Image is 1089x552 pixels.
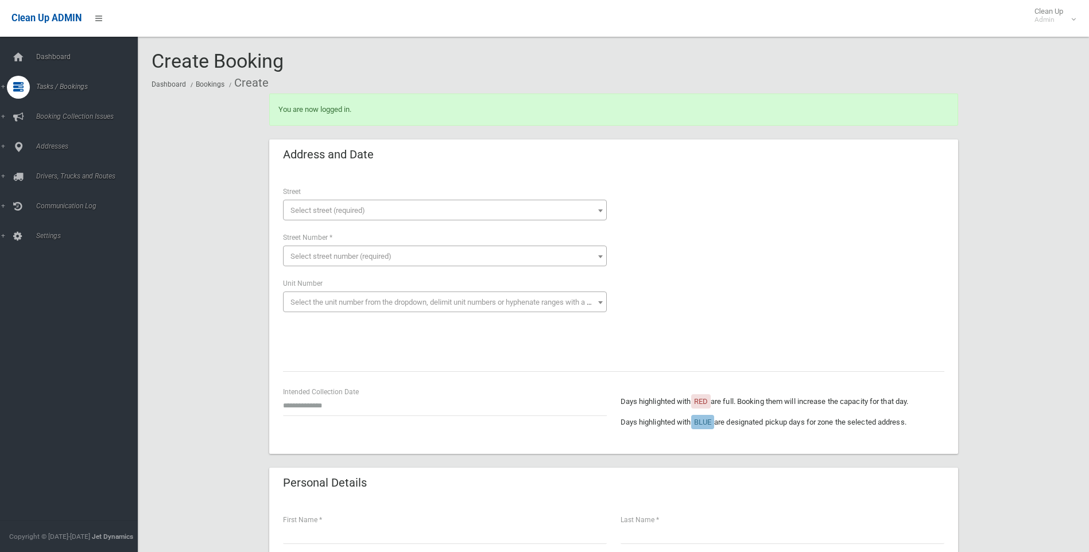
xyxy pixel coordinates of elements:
span: Addresses [33,142,146,150]
span: Tasks / Bookings [33,83,146,91]
span: Select street (required) [290,206,365,215]
a: Dashboard [152,80,186,88]
small: Admin [1034,15,1063,24]
p: Days highlighted with are full. Booking them will increase the capacity for that day. [621,395,944,409]
span: Copyright © [DATE]-[DATE] [9,532,90,541]
span: Select the unit number from the dropdown, delimit unit numbers or hyphenate ranges with a comma [290,298,611,306]
span: Create Booking [152,49,284,72]
span: Select street number (required) [290,252,392,261]
a: Bookings [196,80,224,88]
span: Dashboard [33,53,146,61]
p: Days highlighted with are designated pickup days for zone the selected address. [621,415,944,429]
span: Drivers, Trucks and Routes [33,172,146,180]
span: Communication Log [33,202,146,210]
strong: Jet Dynamics [92,532,133,541]
div: You are now logged in. [269,94,958,126]
header: Personal Details [269,472,381,494]
span: BLUE [694,418,711,426]
span: RED [694,397,708,406]
span: Clean Up [1029,7,1075,24]
span: Clean Up ADMIN [11,13,82,24]
header: Address and Date [269,143,387,166]
li: Create [226,72,269,94]
span: Settings [33,232,146,240]
span: Booking Collection Issues [33,112,146,120]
